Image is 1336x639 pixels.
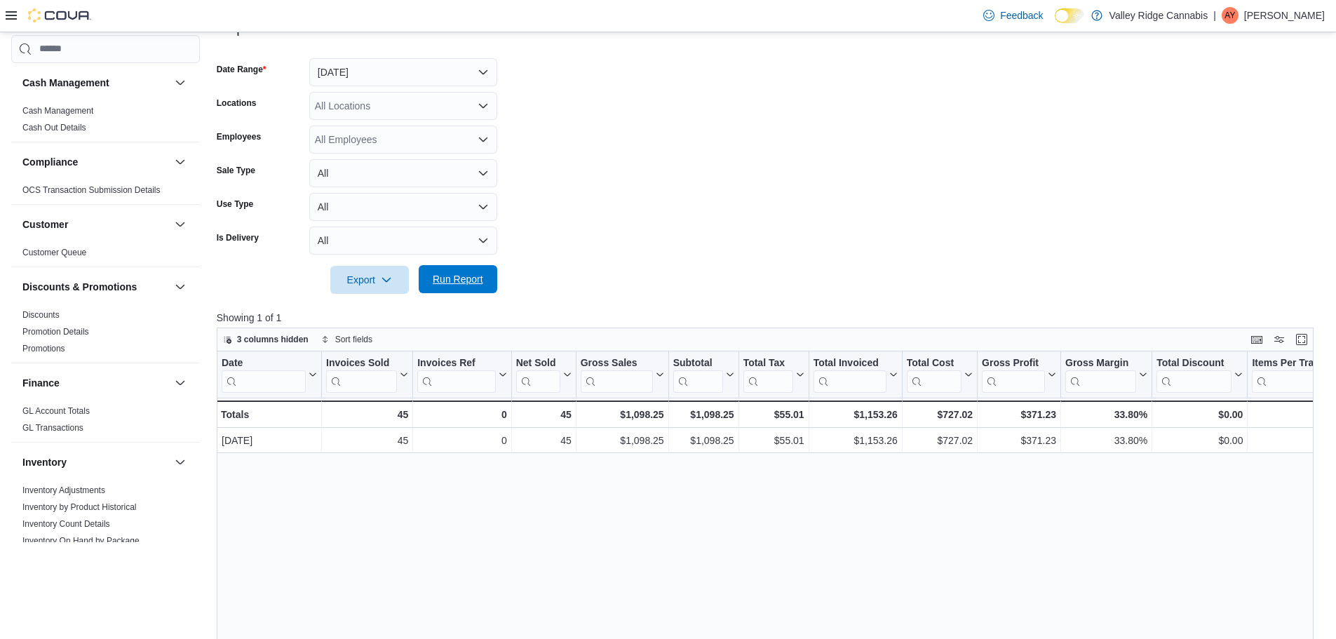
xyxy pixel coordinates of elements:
[309,159,497,187] button: All
[982,356,1056,392] button: Gross Profit
[982,406,1056,423] div: $371.23
[22,519,110,529] a: Inventory Count Details
[222,356,306,370] div: Date
[1156,406,1243,423] div: $0.00
[222,356,317,392] button: Date
[743,432,804,449] div: $55.01
[217,232,259,243] label: Is Delivery
[326,356,408,392] button: Invoices Sold
[22,536,140,546] a: Inventory On Hand by Package
[22,76,169,90] button: Cash Management
[22,155,78,169] h3: Compliance
[813,356,886,392] div: Total Invoiced
[326,356,397,370] div: Invoices Sold
[221,406,317,423] div: Totals
[1248,331,1265,348] button: Keyboard shortcuts
[743,406,804,423] div: $55.01
[1156,356,1243,392] button: Total Discount
[22,376,169,390] button: Finance
[217,311,1325,325] p: Showing 1 of 1
[1244,7,1325,24] p: [PERSON_NAME]
[172,74,189,91] button: Cash Management
[417,356,495,392] div: Invoices Ref
[22,185,161,195] a: OCS Transaction Submission Details
[326,356,397,392] div: Invoices Sold
[433,272,483,286] span: Run Report
[907,356,961,392] div: Total Cost
[673,356,734,392] button: Subtotal
[217,64,266,75] label: Date Range
[1156,356,1232,392] div: Total Discount
[1055,8,1084,23] input: Dark Mode
[22,280,137,294] h3: Discounts & Promotions
[28,8,91,22] img: Cova
[22,485,105,496] span: Inventory Adjustments
[172,154,189,170] button: Compliance
[1065,356,1136,370] div: Gross Margin
[22,423,83,433] a: GL Transactions
[673,356,722,392] div: Subtotal
[11,403,200,442] div: Finance
[1055,23,1055,24] span: Dark Mode
[515,356,560,392] div: Net Sold
[1065,432,1147,449] div: 33.80%
[22,280,169,294] button: Discounts & Promotions
[1109,7,1208,24] p: Valley Ridge Cannabis
[217,97,257,109] label: Locations
[581,432,664,449] div: $1,098.25
[22,122,86,133] span: Cash Out Details
[326,432,408,449] div: 45
[22,405,90,417] span: GL Account Totals
[335,334,372,345] span: Sort fields
[1065,356,1136,392] div: Gross Margin
[172,278,189,295] button: Discounts & Promotions
[22,184,161,196] span: OCS Transaction Submission Details
[478,134,489,145] button: Open list of options
[22,123,86,133] a: Cash Out Details
[11,182,200,204] div: Compliance
[1222,7,1239,24] div: Andrew Yu
[1271,331,1288,348] button: Display options
[478,100,489,112] button: Open list of options
[22,106,93,116] a: Cash Management
[580,406,663,423] div: $1,098.25
[22,343,65,354] span: Promotions
[22,485,105,495] a: Inventory Adjustments
[417,356,495,370] div: Invoices Ref
[813,406,897,423] div: $1,153.26
[22,502,137,512] a: Inventory by Product Historical
[22,217,68,231] h3: Customer
[673,406,734,423] div: $1,098.25
[813,356,886,370] div: Total Invoiced
[316,331,378,348] button: Sort fields
[982,356,1045,370] div: Gross Profit
[11,244,200,267] div: Customer
[11,307,200,363] div: Discounts & Promotions
[907,432,973,449] div: $727.02
[813,432,897,449] div: $1,153.26
[22,248,86,257] a: Customer Queue
[907,356,961,370] div: Total Cost
[22,406,90,416] a: GL Account Totals
[22,155,169,169] button: Compliance
[22,455,67,469] h3: Inventory
[330,266,409,294] button: Export
[22,217,169,231] button: Customer
[515,356,571,392] button: Net Sold
[417,406,506,423] div: 0
[1065,356,1147,392] button: Gross Margin
[22,422,83,433] span: GL Transactions
[309,58,497,86] button: [DATE]
[743,356,792,392] div: Total Tax
[743,356,804,392] button: Total Tax
[515,406,571,423] div: 45
[22,455,169,469] button: Inventory
[419,265,497,293] button: Run Report
[217,165,255,176] label: Sale Type
[417,356,506,392] button: Invoices Ref
[978,1,1048,29] a: Feedback
[339,266,400,294] span: Export
[22,344,65,354] a: Promotions
[222,356,306,392] div: Date
[172,375,189,391] button: Finance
